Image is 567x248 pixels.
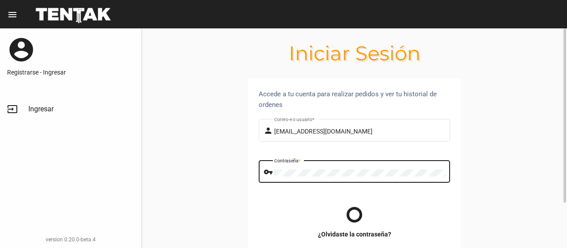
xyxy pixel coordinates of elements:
[259,89,450,110] div: Accede a tu cuenta para realizar pedidos y ver tu historial de ordenes
[318,230,391,239] a: ¿Olvidaste la contraseña?
[7,68,134,77] a: Registrarse - Ingresar
[264,167,274,177] mat-icon: vpn_key
[7,235,134,244] div: version 0.20.0-beta.4
[264,126,274,136] mat-icon: person
[28,105,54,114] span: Ingresar
[7,104,18,114] mat-icon: input
[7,35,35,64] mat-icon: account_circle
[7,9,18,20] mat-icon: menu
[142,46,567,60] h1: Iniciar Sesión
